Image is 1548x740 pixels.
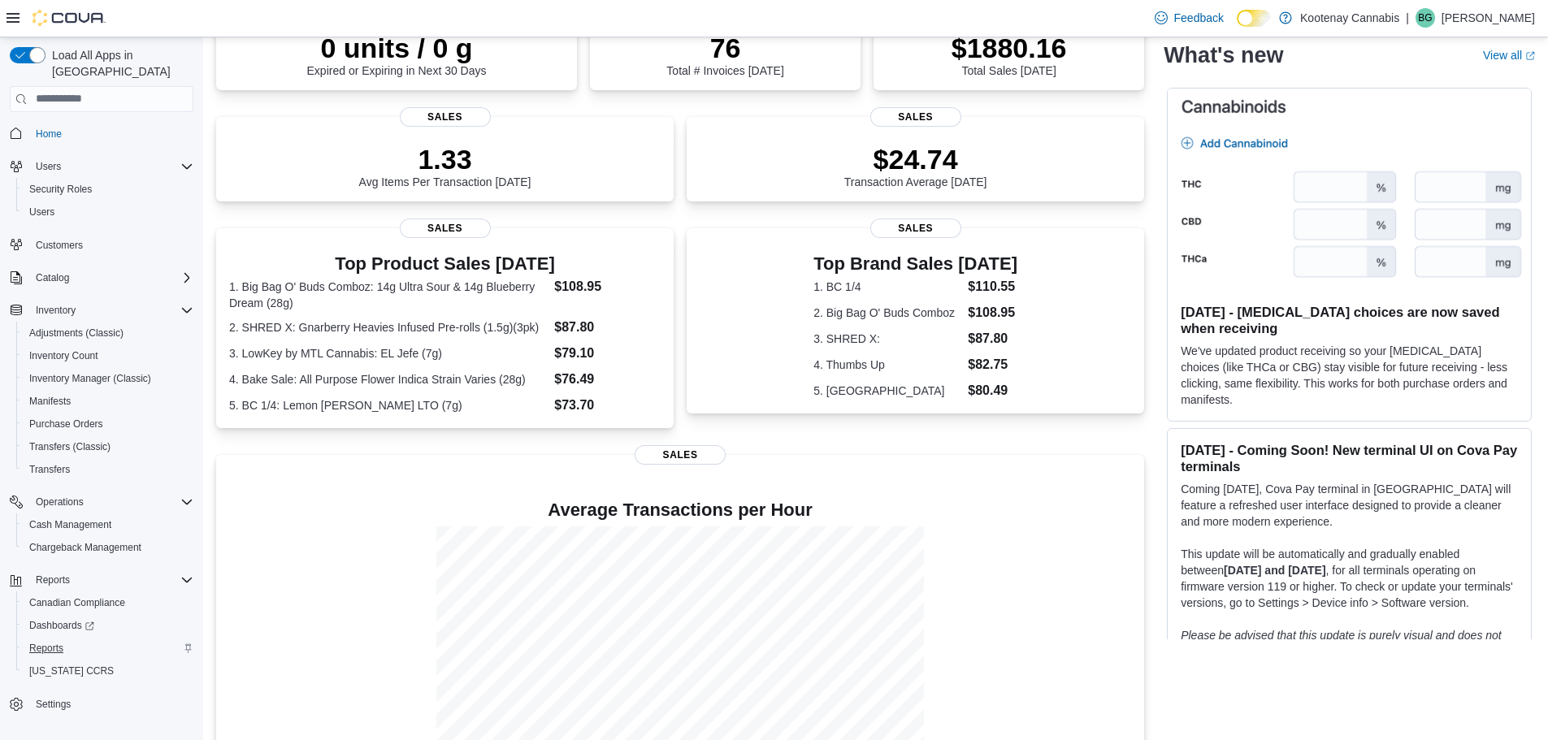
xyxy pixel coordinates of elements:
span: Inventory Manager (Classic) [23,369,193,388]
div: Expired or Expiring in Next 30 Days [307,32,487,77]
h2: What's new [1164,42,1283,68]
span: Transfers (Classic) [23,437,193,457]
span: Users [36,160,61,173]
span: Manifests [29,395,71,408]
a: Dashboards [16,614,200,637]
span: Canadian Compliance [29,596,125,609]
span: Inventory Count [23,346,193,366]
dt: 5. [GEOGRAPHIC_DATA] [813,383,961,399]
span: Dashboards [23,616,193,635]
button: Chargeback Management [16,536,200,559]
button: Security Roles [16,178,200,201]
button: Adjustments (Classic) [16,322,200,344]
p: $24.74 [844,143,987,175]
span: Reports [23,638,193,658]
dt: 5. BC 1/4: Lemon [PERSON_NAME] LTO (7g) [229,397,548,413]
span: Users [29,206,54,219]
dd: $87.80 [554,318,661,337]
span: Catalog [36,271,69,284]
a: Transfers [23,460,76,479]
p: We've updated product receiving so your [MEDICAL_DATA] choices (like THCa or CBG) stay visible fo... [1181,343,1518,408]
span: Reports [36,573,70,586]
a: Feedback [1148,2,1230,34]
div: Total # Invoices [DATE] [666,32,783,77]
h3: Top Brand Sales [DATE] [813,254,1017,274]
span: Manifests [23,392,193,411]
span: Operations [36,495,84,508]
button: Operations [29,492,90,512]
dd: $87.80 [968,329,1017,348]
button: Transfers [16,458,200,481]
em: Please be advised that this update is purely visual and does not impact payment functionality. [1181,629,1502,658]
dd: $76.49 [554,370,661,389]
button: Home [3,122,200,145]
h3: [DATE] - [MEDICAL_DATA] choices are now saved when receiving [1181,304,1518,336]
span: Dashboards [29,619,94,632]
span: Inventory [36,304,76,317]
div: Avg Items Per Transaction [DATE] [359,143,531,188]
dt: 2. SHRED X: Gnarberry Heavies Infused Pre-rolls (1.5g)(3pk) [229,319,548,335]
span: Security Roles [23,180,193,199]
svg: External link [1525,51,1535,61]
a: Inventory Count [23,346,105,366]
dd: $108.95 [968,303,1017,322]
button: Users [16,201,200,223]
span: Sales [400,107,491,127]
a: View allExternal link [1483,49,1535,62]
span: Inventory [29,301,193,320]
span: Operations [29,492,193,512]
button: Catalog [3,266,200,289]
span: Dark Mode [1237,27,1238,28]
dd: $79.10 [554,344,661,363]
button: Cash Management [16,513,200,536]
span: Adjustments (Classic) [29,327,124,340]
dt: 4. Bake Sale: All Purpose Flower Indica Strain Varies (28g) [229,371,548,387]
span: Purchase Orders [23,414,193,434]
span: Sales [635,445,726,465]
dt: 1. Big Bag O' Buds Comboz: 14g Ultra Sour & 14g Blueberry Dream (28g) [229,279,548,311]
button: Users [29,157,67,176]
span: Load All Apps in [GEOGRAPHIC_DATA] [46,47,193,80]
span: Sales [870,107,961,127]
button: Inventory [3,299,200,322]
dt: 3. LowKey by MTL Cannabis: EL Jefe (7g) [229,345,548,361]
a: Manifests [23,392,77,411]
p: | [1406,8,1409,28]
button: Transfers (Classic) [16,435,200,458]
button: Inventory Count [16,344,200,367]
button: Inventory [29,301,82,320]
input: Dark Mode [1237,10,1271,27]
span: Customers [36,239,83,252]
span: Cash Management [23,515,193,534]
p: 1.33 [359,143,531,175]
button: Catalog [29,268,76,288]
h3: Top Product Sales [DATE] [229,254,661,274]
span: [US_STATE] CCRS [29,664,114,677]
img: Cova [33,10,106,26]
dt: 2. Big Bag O' Buds Comboz [813,305,961,321]
span: Reports [29,642,63,655]
button: Customers [3,233,200,257]
a: Security Roles [23,180,98,199]
div: Brian Gray [1416,8,1435,28]
span: Security Roles [29,183,92,196]
dt: 3. SHRED X: [813,331,961,347]
p: Kootenay Cannabis [1300,8,1399,28]
h3: [DATE] - Coming Soon! New terminal UI on Cova Pay terminals [1181,442,1518,474]
span: Canadian Compliance [23,593,193,612]
div: Total Sales [DATE] [952,32,1067,77]
span: Reports [29,570,193,590]
a: Reports [23,638,70,658]
button: Users [3,155,200,178]
span: Customers [29,235,193,255]
span: Chargeback Management [29,541,141,554]
p: 76 [666,32,783,64]
p: $1880.16 [952,32,1067,64]
a: Customers [29,236,89,255]
span: Transfers (Classic) [29,440,111,453]
a: Chargeback Management [23,538,148,557]
span: Home [36,128,62,141]
span: Purchase Orders [29,418,103,431]
a: Inventory Manager (Classic) [23,369,158,388]
span: Transfers [23,460,193,479]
